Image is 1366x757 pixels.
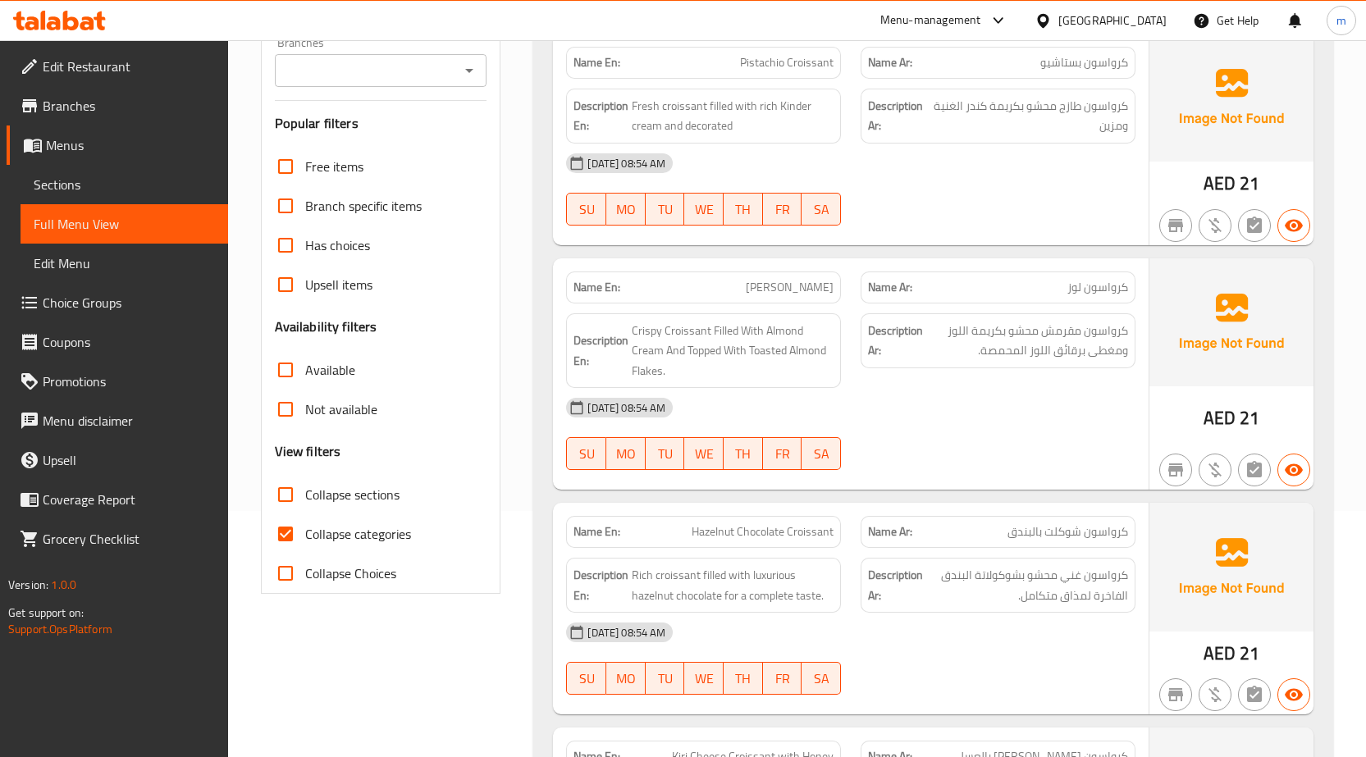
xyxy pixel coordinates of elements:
span: TH [730,442,756,466]
span: Coupons [43,332,215,352]
button: WE [684,437,724,470]
span: Upsell items [305,275,372,294]
strong: Name En: [573,279,620,296]
span: Version: [8,574,48,595]
span: Edit Menu [34,253,215,273]
span: Collapse categories [305,524,411,544]
span: [DATE] 08:54 AM [581,156,672,171]
span: Collapse sections [305,485,400,504]
a: Coverage Report [7,480,228,519]
span: Free items [305,157,363,176]
button: FR [763,193,802,226]
span: TU [652,667,678,691]
span: WE [691,667,717,691]
strong: Name En: [573,54,620,71]
h3: Popular filters [275,114,487,133]
span: Crispy Croissant Filled With Almond Cream And Topped With Toasted Almond Flakes. [632,321,834,381]
a: Grocery Checklist [7,519,228,559]
span: SU [573,198,600,221]
span: [DATE] 08:54 AM [581,400,672,416]
span: TH [730,667,756,691]
span: كرواسون غني محشو بشوكولاتة البندق الفاخرة لمذاق متكامل. [926,565,1128,605]
span: Has choices [305,235,370,255]
span: TU [652,442,678,466]
button: Open [458,59,481,82]
button: MO [606,437,646,470]
button: Not has choices [1238,678,1271,711]
strong: Description Ar: [868,321,923,361]
button: Available [1277,678,1310,711]
a: Promotions [7,362,228,401]
span: MO [613,198,639,221]
span: Full Menu View [34,214,215,234]
span: 21 [1240,402,1259,434]
span: كرواسون مقرمش محشو بكريمة اللوز ومغطى برقائق اللوز المحمصة. [926,321,1128,361]
strong: Description En: [573,96,628,136]
span: Coverage Report [43,490,215,509]
div: [GEOGRAPHIC_DATA] [1058,11,1167,30]
button: WE [684,662,724,695]
strong: Description Ar: [868,565,923,605]
span: كرواسون شوكلت بالبندق [1007,523,1128,540]
button: Available [1277,454,1310,486]
span: WE [691,442,717,466]
a: Choice Groups [7,283,228,322]
span: Branches [43,96,215,116]
span: Edit Restaurant [43,57,215,76]
button: MO [606,193,646,226]
button: SA [802,437,841,470]
button: Not branch specific item [1159,209,1192,242]
button: TU [646,193,685,226]
button: TH [724,193,763,226]
span: AED [1204,637,1236,669]
a: Upsell [7,440,228,480]
button: SU [566,437,606,470]
button: TH [724,662,763,695]
h3: View filters [275,442,341,461]
button: Purchased item [1199,678,1231,711]
span: Menus [46,135,215,155]
span: TH [730,198,756,221]
button: Not branch specific item [1159,454,1192,486]
span: FR [770,667,796,691]
button: SU [566,662,606,695]
strong: Name Ar: [868,279,912,296]
span: TU [652,198,678,221]
img: Ae5nvW7+0k+MAAAAAElFTkSuQmCC [1149,258,1313,386]
span: SU [573,667,600,691]
button: FR [763,662,802,695]
span: Menu disclaimer [43,411,215,431]
button: WE [684,193,724,226]
span: SU [573,442,600,466]
span: Not available [305,399,377,419]
span: Sections [34,175,215,194]
span: SA [808,667,834,691]
span: FR [770,198,796,221]
span: AED [1204,167,1236,199]
span: Get support on: [8,602,84,623]
span: MO [613,667,639,691]
span: MO [613,442,639,466]
span: كرواسون لوز [1067,279,1128,296]
button: Available [1277,209,1310,242]
span: Rich croissant filled with luxurious hazelnut chocolate for a complete taste. [632,565,834,605]
span: Upsell [43,450,215,470]
img: Ae5nvW7+0k+MAAAAAElFTkSuQmCC [1149,503,1313,631]
span: [DATE] 08:54 AM [581,625,672,641]
span: Grocery Checklist [43,529,215,549]
button: Not has choices [1238,209,1271,242]
button: SA [802,193,841,226]
span: Fresh croissant filled with rich Kinder cream and decorated [632,96,834,136]
strong: Description En: [573,565,628,605]
span: كرواسون بستاشيو [1040,54,1128,71]
button: Not has choices [1238,454,1271,486]
a: Branches [7,86,228,125]
button: Purchased item [1199,454,1231,486]
a: Menu disclaimer [7,401,228,440]
strong: Name Ar: [868,523,912,540]
a: Full Menu View [21,204,228,244]
span: [PERSON_NAME] [746,279,834,296]
span: Promotions [43,372,215,391]
button: MO [606,662,646,695]
span: SA [808,198,834,221]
